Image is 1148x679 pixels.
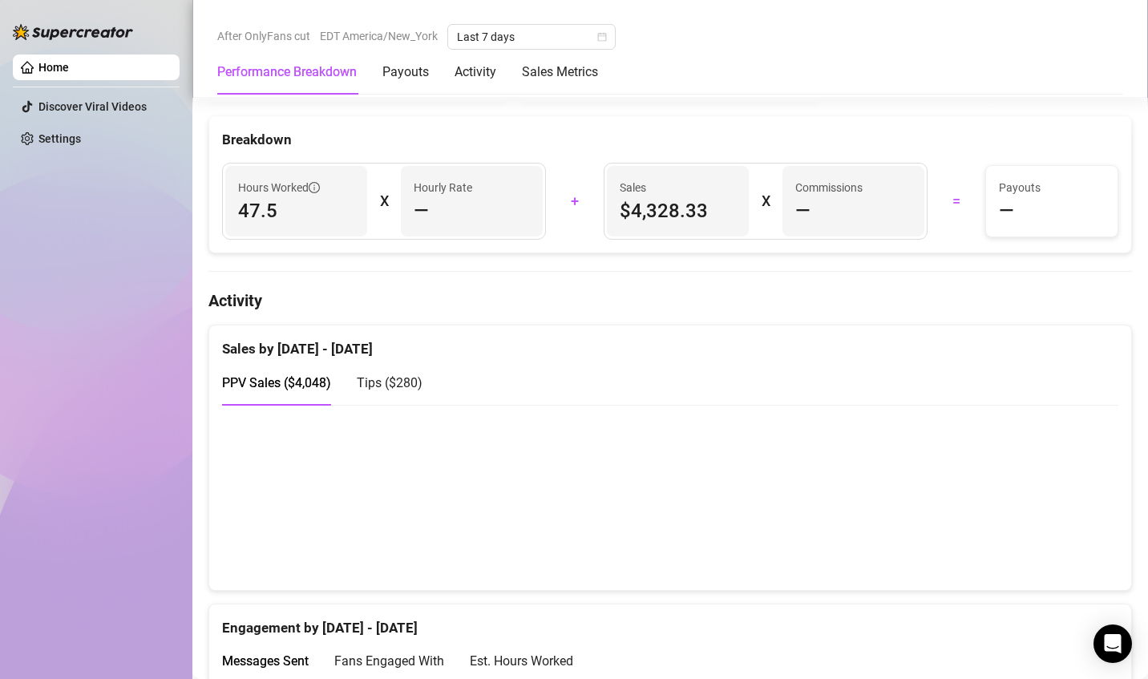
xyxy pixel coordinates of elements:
[999,179,1105,196] span: Payouts
[222,375,331,390] span: PPV Sales ( $4,048 )
[795,198,810,224] span: —
[597,32,607,42] span: calendar
[455,63,496,82] div: Activity
[522,63,598,82] div: Sales Metrics
[238,198,354,224] span: 47.5
[208,289,1132,312] h4: Activity
[13,24,133,40] img: logo-BBDzfeDw.svg
[382,63,429,82] div: Payouts
[762,188,770,214] div: X
[470,651,573,671] div: Est. Hours Worked
[38,61,69,74] a: Home
[222,129,1118,151] div: Breakdown
[937,188,976,214] div: =
[1093,624,1132,663] div: Open Intercom Messenger
[222,604,1118,639] div: Engagement by [DATE] - [DATE]
[795,179,863,196] article: Commissions
[320,24,438,48] span: EDT America/New_York
[999,198,1014,224] span: —
[414,198,429,224] span: —
[414,179,472,196] article: Hourly Rate
[620,179,736,196] span: Sales
[457,25,606,49] span: Last 7 days
[238,179,320,196] span: Hours Worked
[334,653,444,669] span: Fans Engaged With
[620,198,736,224] span: $4,328.33
[357,375,422,390] span: Tips ( $280 )
[38,132,81,145] a: Settings
[309,182,320,193] span: info-circle
[217,24,310,48] span: After OnlyFans cut
[217,63,357,82] div: Performance Breakdown
[222,653,309,669] span: Messages Sent
[556,188,594,214] div: +
[380,188,388,214] div: X
[38,100,147,113] a: Discover Viral Videos
[222,325,1118,360] div: Sales by [DATE] - [DATE]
